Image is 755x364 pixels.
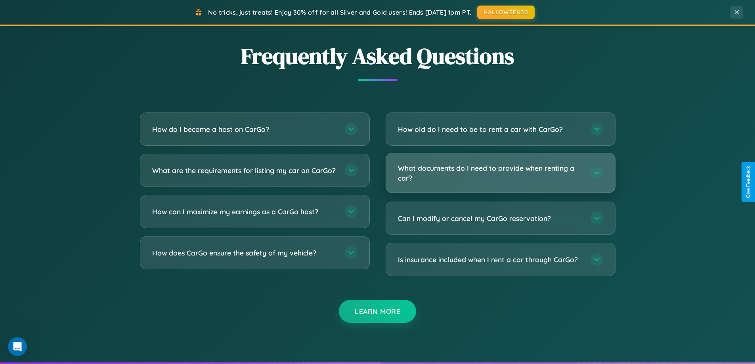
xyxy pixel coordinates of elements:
[398,163,583,183] h3: What documents do I need to provide when renting a car?
[140,41,615,71] h2: Frequently Asked Questions
[398,124,583,134] h3: How old do I need to be to rent a car with CarGo?
[8,337,27,356] iframe: Intercom live chat
[477,6,535,19] button: HALLOWEEN30
[339,300,416,323] button: Learn More
[152,207,337,217] h3: How can I maximize my earnings as a CarGo host?
[208,8,471,16] span: No tricks, just treats! Enjoy 30% off for all Silver and Gold users! Ends [DATE] 1pm PT.
[152,248,337,258] h3: How does CarGo ensure the safety of my vehicle?
[398,213,583,223] h3: Can I modify or cancel my CarGo reservation?
[398,255,583,265] h3: Is insurance included when I rent a car through CarGo?
[745,166,751,198] div: Give Feedback
[152,166,337,175] h3: What are the requirements for listing my car on CarGo?
[152,124,337,134] h3: How do I become a host on CarGo?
